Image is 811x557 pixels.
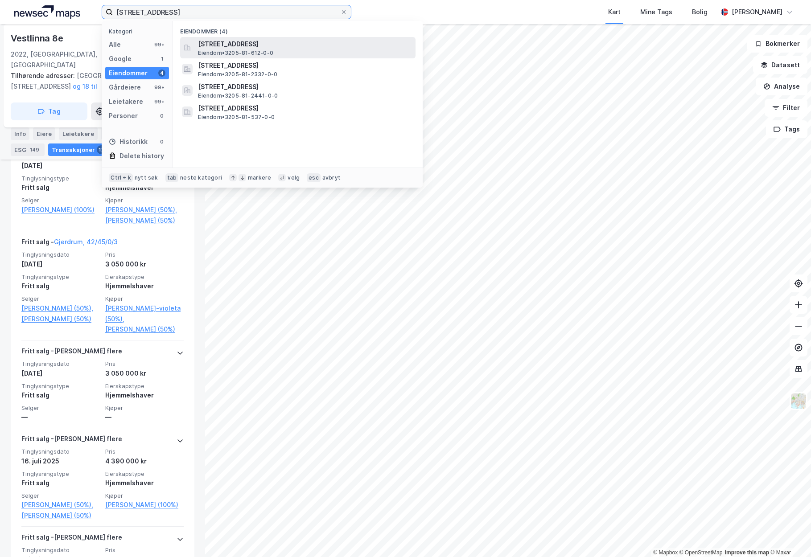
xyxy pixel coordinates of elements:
a: [PERSON_NAME] (50%) [21,314,100,324]
div: Fritt salg - [PERSON_NAME] flere [21,346,122,360]
div: Transaksjoner [48,143,112,156]
span: Selger [21,197,100,204]
div: Alle [109,39,121,50]
div: nytt søk [135,174,158,181]
div: 4 [158,70,165,77]
a: [PERSON_NAME] (50%), [21,500,100,510]
span: Tinglysningstype [21,273,100,281]
iframe: Chat Widget [766,514,811,557]
div: Kart [608,7,621,17]
div: 2022, [GEOGRAPHIC_DATA], [GEOGRAPHIC_DATA] [11,49,148,70]
span: Selger [21,295,100,303]
button: Analyse [756,78,807,95]
div: 149 [28,145,41,154]
span: Tinglysningsdato [21,360,100,368]
div: markere [248,174,271,181]
span: Kjøper [105,492,184,500]
span: Tinglysningsdato [21,546,100,554]
div: Hjemmelshaver [105,281,184,291]
button: Tag [11,102,87,120]
div: [PERSON_NAME] [732,7,782,17]
div: Leietakere [109,96,143,107]
a: [PERSON_NAME] (50%), [105,205,184,215]
div: [GEOGRAPHIC_DATA], [STREET_ADDRESS] [11,70,187,92]
div: 16. juli 2025 [21,456,100,467]
span: Eiendom • 3205-81-537-0-0 [198,114,275,121]
span: Tinglysningstype [21,470,100,478]
div: 4 390 000 kr [105,456,184,467]
div: Vestlinna 8e [11,31,65,45]
div: Leietakere [59,127,98,140]
span: Pris [105,251,184,258]
div: Fritt salg - [21,237,118,251]
div: [DATE] [21,160,100,171]
div: Eiendommer [109,68,148,78]
a: Improve this map [725,549,769,556]
button: Bokmerker [747,35,807,53]
span: Tinglysningsdato [21,448,100,455]
div: Hjemmelshaver [105,390,184,401]
div: Fritt salg [21,390,100,401]
button: Filter [765,99,807,117]
button: Datasett [753,56,807,74]
div: Gårdeiere [109,82,141,93]
div: Kategori [109,28,169,35]
span: Eierskapstype [105,470,184,478]
span: Tinglysningsdato [21,251,100,258]
a: OpenStreetMap [679,549,723,556]
div: 3 050 000 kr [105,259,184,270]
span: [STREET_ADDRESS] [198,39,412,49]
a: [PERSON_NAME]-violeta (50%), [105,303,184,324]
div: Datasett [101,127,135,140]
div: velg [288,174,300,181]
button: Tags [766,120,807,138]
div: Ctrl + k [109,173,133,182]
div: 99+ [153,98,165,105]
span: Selger [21,404,100,412]
div: Personer [109,111,138,121]
div: 0 [158,112,165,119]
div: Fritt salg [21,478,100,488]
div: [DATE] [21,259,100,270]
div: neste kategori [180,174,222,181]
img: logo.a4113a55bc3d86da70a041830d287a7e.svg [14,5,80,19]
span: Tinglysningstype [21,175,100,182]
div: Mine Tags [640,7,672,17]
div: Delete history [119,151,164,161]
img: Z [790,393,807,410]
a: [PERSON_NAME] (50%) [21,510,100,521]
span: [STREET_ADDRESS] [198,82,412,92]
span: Eierskapstype [105,273,184,281]
div: esc [307,173,321,182]
span: [STREET_ADDRESS] [198,103,412,114]
div: Kontrollprogram for chat [766,514,811,557]
a: [PERSON_NAME] (50%), [21,303,100,314]
div: Eiere [33,127,55,140]
a: [PERSON_NAME] (100%) [21,205,100,215]
a: Gjerdrum, 42/45/0/3 [54,238,118,246]
span: Eiendom • 3205-81-612-0-0 [198,49,273,57]
span: Tinglysningstype [21,382,100,390]
span: Tilhørende adresser: [11,72,77,79]
span: Eiendom • 3205-81-2332-0-0 [198,71,277,78]
div: ESG [11,143,45,156]
div: [DATE] [21,368,100,379]
span: Kjøper [105,295,184,303]
div: Google [109,53,132,64]
div: 99+ [153,84,165,91]
div: Info [11,127,29,140]
div: 99+ [153,41,165,48]
div: tab [165,173,179,182]
span: [STREET_ADDRESS] [198,60,412,71]
div: 1 [158,55,165,62]
div: avbryt [322,174,341,181]
div: Bolig [692,7,708,17]
span: Pris [105,360,184,368]
div: Hjemmelshaver [105,478,184,488]
div: 174 [97,145,109,154]
a: [PERSON_NAME] (50%) [105,215,184,226]
div: Fritt salg [21,182,100,193]
div: Fritt salg [21,281,100,291]
div: — [105,412,184,422]
div: Fritt salg - [PERSON_NAME] flere [21,434,122,448]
